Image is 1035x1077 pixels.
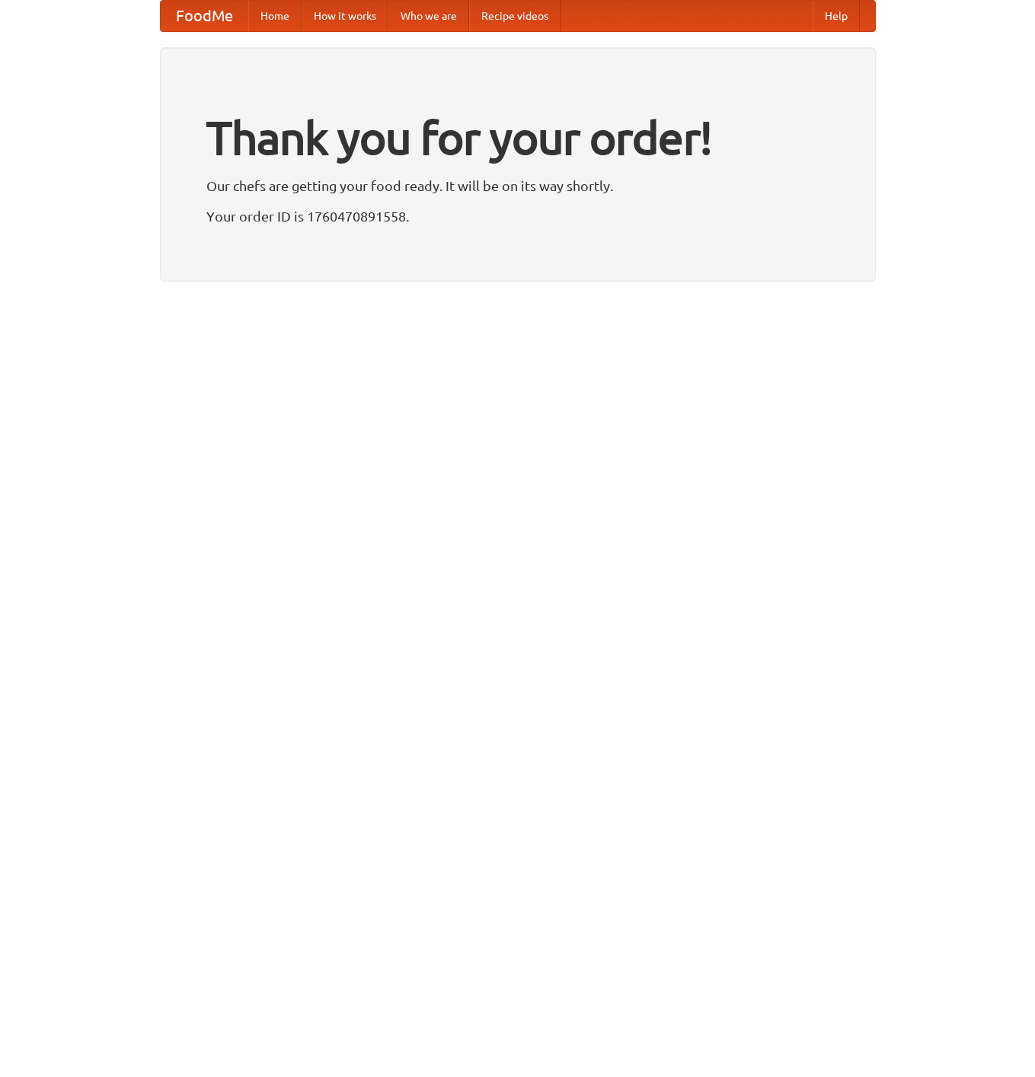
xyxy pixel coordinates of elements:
h1: Thank you for your order! [206,101,829,174]
a: Help [813,1,860,31]
a: FoodMe [161,1,248,31]
a: How it works [302,1,388,31]
p: Our chefs are getting your food ready. It will be on its way shortly. [206,174,829,197]
a: Home [248,1,302,31]
p: Your order ID is 1760470891558. [206,205,829,228]
a: Who we are [388,1,469,31]
a: Recipe videos [469,1,561,31]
